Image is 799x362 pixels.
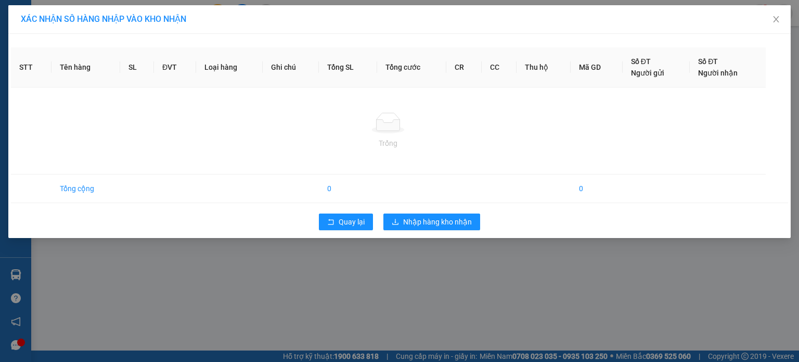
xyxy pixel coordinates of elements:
[327,218,334,227] span: rollback
[772,15,780,23] span: close
[19,138,757,149] div: Trống
[571,174,623,203] td: 0
[154,47,196,88] th: ĐVT
[263,47,319,88] th: Ghi chú
[319,47,377,88] th: Tổng SL
[392,218,399,227] span: download
[571,47,623,88] th: Mã GD
[21,14,186,24] span: XÁC NHẬN SỐ HÀNG NHẬP VÀO KHO NHẬN
[482,47,517,88] th: CC
[319,214,373,230] button: rollbackQuay lại
[339,216,365,228] span: Quay lại
[698,57,718,66] span: Số ĐT
[120,47,154,88] th: SL
[11,47,51,88] th: STT
[403,216,472,228] span: Nhập hàng kho nhận
[383,214,480,230] button: downloadNhập hàng kho nhận
[762,5,791,34] button: Close
[51,47,120,88] th: Tên hàng
[319,174,377,203] td: 0
[631,57,651,66] span: Số ĐT
[446,47,481,88] th: CR
[631,69,664,77] span: Người gửi
[698,69,738,77] span: Người nhận
[196,47,263,88] th: Loại hàng
[377,47,446,88] th: Tổng cước
[51,174,120,203] td: Tổng cộng
[517,47,571,88] th: Thu hộ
